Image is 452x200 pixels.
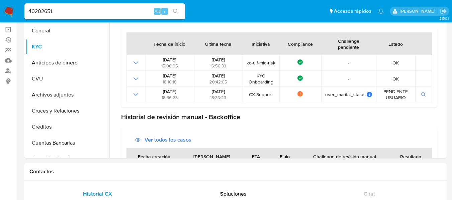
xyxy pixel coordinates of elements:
[26,39,109,55] button: KYC
[155,8,160,14] span: Alt
[26,151,109,167] button: Datos Modificados
[24,7,185,16] input: Buscar usuario o caso...
[439,16,449,21] span: 3.150.1
[169,7,182,16] button: search-icon
[220,190,247,198] span: Soluciones
[164,8,166,14] span: s
[400,8,438,14] p: zoe.breuer@mercadolibre.com
[26,135,109,151] button: Cuentas Bancarias
[83,190,112,198] span: Historial CX
[26,23,109,39] button: General
[26,71,109,87] button: CVU
[334,8,371,15] span: Accesos rápidos
[440,8,447,15] a: Salir
[29,168,441,175] h1: Contactos
[26,103,109,119] button: Cruces y Relaciones
[26,55,109,71] button: Anticipos de dinero
[26,87,109,103] button: Archivos adjuntos
[26,119,109,135] button: Créditos
[364,190,375,198] span: Chat
[378,8,384,14] a: Notificaciones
